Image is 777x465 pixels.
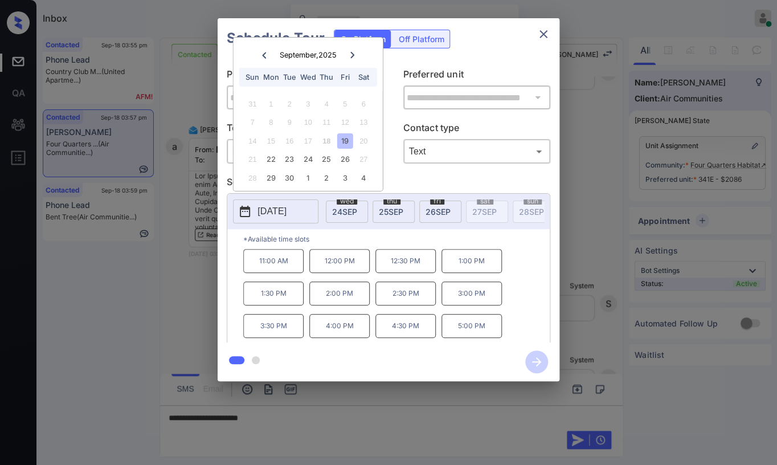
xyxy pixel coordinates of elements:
[334,30,391,48] div: On Platform
[300,170,316,186] div: Choose Wednesday, October 1st, 2025
[332,207,357,217] span: 24 SEP
[373,201,415,223] div: date-select
[233,199,318,223] button: [DATE]
[430,198,444,205] span: fri
[263,96,279,112] div: Not available Monday, September 1st, 2025
[326,201,368,223] div: date-select
[282,115,297,130] div: Not available Tuesday, September 9th, 2025
[282,152,297,167] div: Choose Tuesday, September 23rd, 2025
[337,170,353,186] div: Choose Friday, October 3rd, 2025
[245,170,260,186] div: Not available Sunday, September 28th, 2025
[309,282,370,305] p: 2:00 PM
[280,51,337,59] div: September , 2025
[375,282,436,305] p: 2:30 PM
[309,314,370,338] p: 4:00 PM
[218,18,334,58] h2: Schedule Tour
[245,152,260,167] div: Not available Sunday, September 21st, 2025
[263,133,279,149] div: Not available Monday, September 15th, 2025
[375,314,436,338] p: 4:30 PM
[355,115,371,130] div: Not available Saturday, September 13th, 2025
[403,121,551,139] p: Contact type
[518,347,555,377] button: btn-next
[263,152,279,167] div: Choose Monday, September 22nd, 2025
[319,170,334,186] div: Choose Thursday, October 2nd, 2025
[245,133,260,149] div: Not available Sunday, September 14th, 2025
[245,70,260,85] div: Sun
[392,30,449,48] div: Off Platform
[355,70,371,85] div: Sat
[337,133,353,149] div: Choose Friday, September 19th, 2025
[441,249,502,273] p: 1:00 PM
[375,249,436,273] p: 12:30 PM
[257,205,287,218] p: [DATE]
[406,142,548,161] div: Text
[319,152,334,167] div: Choose Thursday, September 25th, 2025
[245,115,260,130] div: Not available Sunday, September 7th, 2025
[245,96,260,112] div: Not available Sunday, August 31st, 2025
[243,249,304,273] p: 11:00 AM
[263,170,279,186] div: Choose Monday, September 29th, 2025
[243,314,304,338] p: 3:30 PM
[337,115,353,130] div: Not available Friday, September 12th, 2025
[337,152,353,167] div: Choose Friday, September 26th, 2025
[319,115,334,130] div: Not available Thursday, September 11th, 2025
[426,207,451,217] span: 26 SEP
[355,96,371,112] div: Not available Saturday, September 6th, 2025
[355,170,371,186] div: Choose Saturday, October 4th, 2025
[319,133,334,149] div: Not available Thursday, September 18th, 2025
[282,133,297,149] div: Not available Tuesday, September 16th, 2025
[282,170,297,186] div: Choose Tuesday, September 30th, 2025
[237,95,379,187] div: month 2025-09
[300,152,316,167] div: Choose Wednesday, September 24th, 2025
[227,121,374,139] p: Tour type
[337,70,353,85] div: Fri
[282,96,297,112] div: Not available Tuesday, September 2nd, 2025
[243,282,304,305] p: 1:30 PM
[337,96,353,112] div: Not available Friday, September 5th, 2025
[300,133,316,149] div: Not available Wednesday, September 17th, 2025
[300,96,316,112] div: Not available Wednesday, September 3rd, 2025
[319,96,334,112] div: Not available Thursday, September 4th, 2025
[441,282,502,305] p: 3:00 PM
[383,198,400,205] span: thu
[230,142,371,161] div: In Person
[227,175,550,193] p: Select slot
[319,70,334,85] div: Thu
[379,207,403,217] span: 25 SEP
[282,70,297,85] div: Tue
[403,67,551,85] p: Preferred unit
[309,249,370,273] p: 12:00 PM
[243,229,550,249] p: *Available time slots
[337,198,357,205] span: wed
[263,70,279,85] div: Mon
[441,314,502,338] p: 5:00 PM
[355,152,371,167] div: Not available Saturday, September 27th, 2025
[532,23,555,46] button: close
[300,115,316,130] div: Not available Wednesday, September 10th, 2025
[355,133,371,149] div: Not available Saturday, September 20th, 2025
[419,201,461,223] div: date-select
[227,67,374,85] p: Preferred community
[300,70,316,85] div: Wed
[263,115,279,130] div: Not available Monday, September 8th, 2025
